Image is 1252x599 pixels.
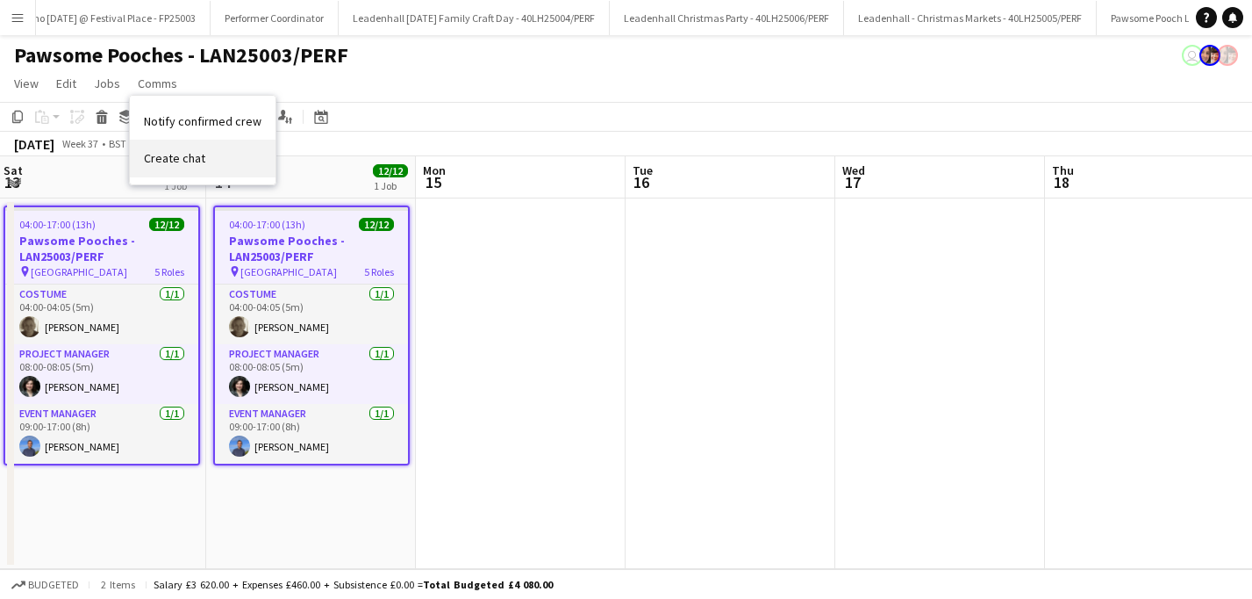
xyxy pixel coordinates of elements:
span: 5 Roles [154,265,184,278]
span: View [14,76,39,91]
span: Notify confirmed crew [144,113,261,129]
span: Total Budgeted £4 080.00 [423,578,553,591]
button: Budgeted [9,575,82,595]
div: 1 Job [374,179,407,192]
span: 13 [1,172,23,192]
h1: Pawsome Pooches - LAN25003/PERF [14,42,348,69]
a: Edit [49,72,83,95]
button: Leadenhall Christmas Party - 40LH25006/PERF [610,1,844,35]
div: BST [109,137,126,150]
span: Create chat [144,150,205,166]
span: Comms [138,76,177,91]
span: Wed [842,162,865,178]
button: Leadenhall - Christmas Markets - 40LH25005/PERF [844,1,1097,35]
span: 04:00-17:00 (13h) [229,218,305,231]
button: Performer Coordinator [211,1,339,35]
button: Leadenhall [DATE] Family Craft Day - 40LH25004/PERF [339,1,610,35]
span: Budgeted [28,579,79,591]
span: 12/12 [373,164,408,177]
app-job-card: 04:00-17:00 (13h)12/12Pawsome Pooches - LAN25003/PERF [GEOGRAPHIC_DATA]5 RolesCostume1/104:00-04:... [213,206,410,465]
span: Edit [56,76,76,91]
span: 12/12 [359,218,394,231]
span: 04:00-17:00 (13h) [19,218,96,231]
h3: Pawsome Pooches - LAN25003/PERF [215,233,408,264]
span: Week 37 [58,137,102,150]
div: [DATE] [14,135,54,153]
div: 1 Job [164,179,197,192]
span: 18 [1049,172,1074,192]
app-card-role: Event Manager1/109:00-17:00 (8h)[PERSON_NAME] [5,404,198,464]
a: Jobs [87,72,127,95]
app-card-role: Project Manager1/108:00-08:05 (5m)[PERSON_NAME] [215,344,408,404]
app-user-avatar: Performer Coordinator [1182,45,1203,66]
app-job-card: 04:00-17:00 (13h)12/12Pawsome Pooches - LAN25003/PERF [GEOGRAPHIC_DATA]5 RolesCostume1/104:00-04:... [4,206,200,465]
span: 16 [630,172,653,192]
div: Salary £3 620.00 + Expenses £460.00 + Subsistence £0.00 = [154,578,553,591]
span: Sat [4,162,23,178]
span: 5 Roles [364,265,394,278]
a: Create chat [130,140,275,177]
app-card-role: Costume1/104:00-04:05 (5m)[PERSON_NAME] [215,285,408,344]
span: [GEOGRAPHIC_DATA] [31,265,127,278]
app-card-role: Costume1/104:00-04:05 (5m)[PERSON_NAME] [5,285,198,344]
a: Comms [131,72,184,95]
span: [GEOGRAPHIC_DATA] [240,265,337,278]
app-card-role: Event Manager1/109:00-17:00 (8h)[PERSON_NAME] [215,404,408,464]
h3: Pawsome Pooches - LAN25003/PERF [5,233,198,264]
button: Pawsome Pooch LAN24003 [1097,1,1244,35]
span: Mon [423,162,446,178]
app-user-avatar: Performer Department [1217,45,1238,66]
span: 12/12 [149,218,184,231]
app-card-role: Project Manager1/108:00-08:05 (5m)[PERSON_NAME] [5,344,198,404]
button: Beano [DATE] @ Festival Place - FP25003 [2,1,211,35]
span: Thu [1052,162,1074,178]
app-user-avatar: Performer Department [1199,45,1220,66]
span: Jobs [94,76,120,91]
span: 15 [420,172,446,192]
a: View [7,72,46,95]
span: 2 items [97,578,139,591]
span: 17 [840,172,865,192]
a: Notify confirmed crew [130,103,275,140]
span: Tue [633,162,653,178]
